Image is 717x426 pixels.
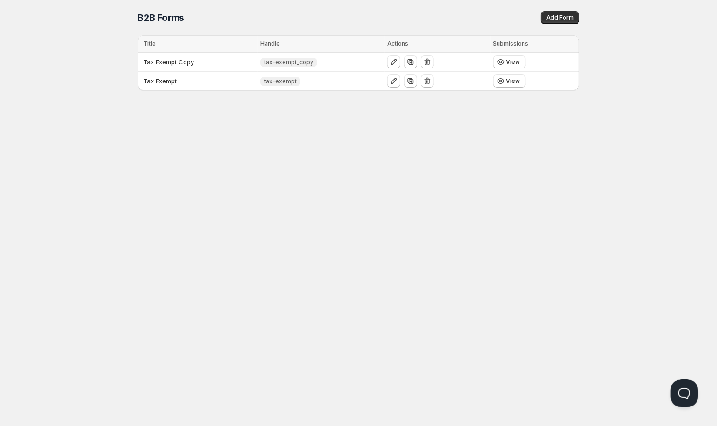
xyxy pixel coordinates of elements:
span: View [506,58,520,66]
button: View [493,55,526,68]
span: Submissions [493,40,529,47]
span: Actions [387,40,408,47]
span: tax-exempt_copy [264,59,313,66]
button: Add Form [541,11,579,24]
td: Tax Exempt [138,72,258,91]
button: View [493,74,526,88]
td: Tax Exempt Copy [138,53,258,72]
span: tax-exempt [264,78,297,85]
iframe: Help Scout Beacon - Open [671,379,698,407]
span: Add Form [546,14,574,21]
span: View [506,77,520,85]
span: Handle [260,40,280,47]
span: Title [143,40,156,47]
span: B2B Forms [138,12,184,23]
